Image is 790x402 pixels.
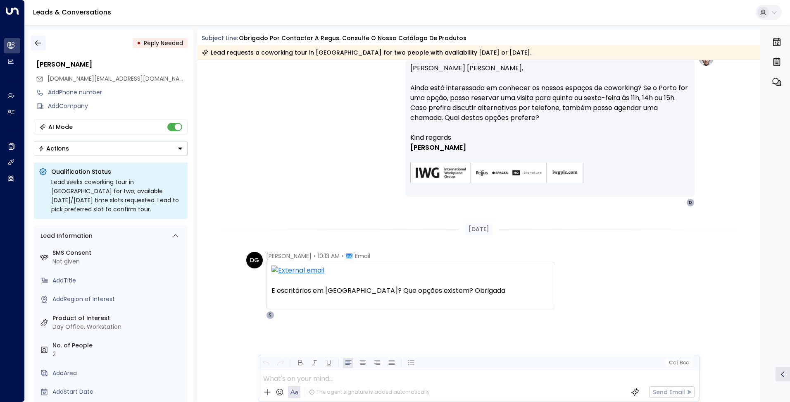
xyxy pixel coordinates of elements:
[246,252,263,268] div: DG
[52,276,184,285] div: AddTitle
[48,74,188,83] span: danielamirraguimaraes.prof@gmail.com
[52,295,184,304] div: AddRegion of Interest
[52,350,184,359] div: 2
[36,60,188,69] div: [PERSON_NAME]
[52,369,184,378] div: AddArea
[52,323,184,331] div: Day Office, Workstation
[410,133,451,143] span: Kind regards
[261,358,271,368] button: Undo
[34,141,188,156] button: Actions
[38,232,93,240] div: Lead Information
[410,133,690,194] div: Signature
[314,252,316,260] span: •
[137,36,141,50] div: •
[48,123,73,131] div: AI Mode
[202,34,238,42] span: Subject Line:
[275,358,286,368] button: Redo
[266,252,312,260] span: [PERSON_NAME]
[144,39,183,47] span: Reply Needed
[48,74,190,83] span: [DOMAIN_NAME][EMAIL_ADDRESS][DOMAIN_NAME]
[669,360,688,366] span: Cc Bcc
[686,199,695,207] div: D
[52,341,184,350] label: No. of People
[410,143,466,153] span: [PERSON_NAME]
[410,163,584,184] img: AIorK4zU2Kz5WUNqa9ifSKC9jFH1hjwenjvh85X70KBOPduETvkeZu4OqG8oPuqbwvp3xfXcMQJCRtwYb-SG
[318,252,340,260] span: 10:13 AM
[342,252,344,260] span: •
[48,102,188,110] div: AddCompany
[271,266,550,276] img: External email
[51,167,183,176] p: Qualification Status
[677,360,678,366] span: |
[52,388,184,396] div: AddStart Date
[202,48,531,57] div: Lead requests a coworking tour in [GEOGRAPHIC_DATA] for two people with availability [DATE] or [D...
[309,388,430,396] div: The agent signature is added automatically
[33,7,111,17] a: Leads & Conversations
[410,63,690,133] p: [PERSON_NAME] [PERSON_NAME], Ainda está interessada em conhecer os nossos espaços de coworking? S...
[665,359,692,367] button: Cc|Bcc
[465,223,493,235] div: [DATE]
[239,34,466,43] div: Obrigado por contactar a Regus. Consulte o nosso catálogo de produtos
[48,88,188,97] div: AddPhone number
[52,257,184,266] div: Not given
[52,314,184,323] label: Product of Interest
[271,286,550,296] div: E escritórios em [GEOGRAPHIC_DATA]? Que opções existem? Obrigada
[34,141,188,156] div: Button group with a nested menu
[266,311,274,319] div: S
[51,177,183,214] div: Lead seeks coworking tour in [GEOGRAPHIC_DATA] for two; available [DATE]/[DATE] time slots reques...
[52,249,184,257] label: SMS Consent
[38,145,69,152] div: Actions
[355,252,370,260] span: Email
